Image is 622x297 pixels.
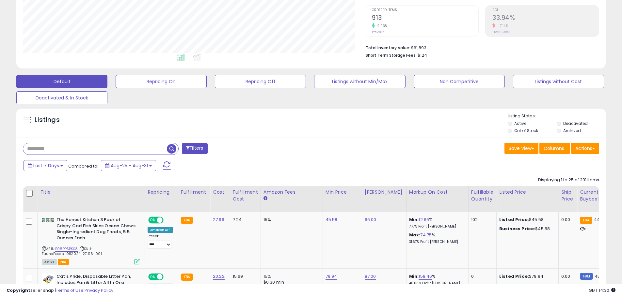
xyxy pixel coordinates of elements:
[561,189,574,202] div: Ship Price
[409,232,421,238] b: Max:
[372,8,478,12] span: Ordered Items
[213,189,227,196] div: Cost
[366,45,410,51] b: Total Inventory Value:
[326,216,338,223] a: 45.58
[409,189,466,196] div: Markup on Cost
[409,217,463,229] div: %
[409,224,463,229] p: 7.77% Profit [PERSON_NAME]
[589,287,615,293] span: 2025-09-8 14:30 GMT
[499,226,553,232] div: $45.58
[492,8,599,12] span: ROI
[539,143,570,154] button: Columns
[372,14,478,23] h2: 913
[148,189,175,196] div: Repricing
[406,186,468,212] th: The percentage added to the cost of goods (COGS) that forms the calculator for Min & Max prices.
[148,227,173,233] div: Amazon AI *
[544,145,564,152] span: Columns
[499,216,529,223] b: Listed Price:
[42,217,140,264] div: ASIN:
[571,143,599,154] button: Actions
[7,288,113,294] div: seller snap | |
[111,162,148,169] span: Aug-25 - Aug-31
[263,196,267,201] small: Amazon Fees.
[233,217,256,223] div: 7.24
[561,217,572,223] div: 0.00
[514,128,538,133] label: Out of Stock
[149,217,157,223] span: ON
[24,160,67,171] button: Last 7 Days
[233,189,258,202] div: Fulfillment Cost
[471,217,491,223] div: 102
[101,160,156,171] button: Aug-25 - Aug-31
[263,217,318,223] div: 15%
[499,274,553,279] div: $79.94
[56,287,84,293] a: Terms of Use
[149,274,157,280] span: ON
[215,75,306,88] button: Repricing Off
[471,189,494,202] div: Fulfillable Quantity
[233,274,256,279] div: 15.69
[366,43,594,51] li: $61,893
[181,189,207,196] div: Fulfillment
[513,75,604,88] button: Listings without Cost
[419,216,429,223] a: 12.66
[326,189,359,196] div: Min Price
[409,240,463,244] p: 31.67% Profit [PERSON_NAME]
[418,52,427,58] span: $124
[263,274,318,279] div: 15%
[471,274,491,279] div: 0
[420,232,432,238] a: 74.75
[314,75,405,88] button: Listings without Min/Max
[16,75,107,88] button: Default
[85,287,113,293] a: Privacy Policy
[40,189,142,196] div: Title
[414,75,505,88] button: Non Competitive
[365,189,404,196] div: [PERSON_NAME]
[213,216,224,223] a: 27.96
[365,216,376,223] a: 66.00
[326,273,337,280] a: 79.94
[409,274,463,286] div: %
[514,121,526,126] label: Active
[42,274,55,285] img: 511DmAQAZOL._SL40_.jpg
[42,246,102,256] span: | SKU: FaunaFoods_9112024_27.96_001
[495,23,508,28] small: -7.14%
[42,218,55,222] img: 41p801pjS9L._SL40_.jpg
[163,217,173,223] span: OFF
[35,115,60,125] h5: Listings
[33,162,59,169] span: Last 7 Days
[213,273,225,280] a: 20.22
[409,232,463,244] div: %
[409,216,419,223] b: Min:
[563,128,581,133] label: Archived
[68,163,98,169] span: Compared to:
[163,274,173,280] span: OFF
[594,216,606,223] span: 44.55
[42,259,57,265] span: All listings currently available for purchase on Amazon
[181,274,193,281] small: FBA
[263,189,320,196] div: Amazon Fees
[365,273,376,280] a: 87.00
[116,75,207,88] button: Repricing On
[182,143,207,154] button: Filters
[375,23,388,28] small: 2.93%
[492,14,599,23] h2: 33.94%
[492,30,510,34] small: Prev: 36.55%
[499,189,556,196] div: Listed Price
[538,177,599,183] div: Displaying 1 to 25 of 291 items
[366,52,417,58] b: Short Term Storage Fees:
[563,121,588,126] label: Deactivated
[58,259,69,265] span: FBA
[504,143,538,154] button: Save View
[499,226,535,232] b: Business Price:
[372,30,384,34] small: Prev: 887
[7,287,30,293] strong: Copyright
[499,217,553,223] div: $45.58
[580,273,593,280] small: FBM
[561,274,572,279] div: 0.00
[181,217,193,224] small: FBA
[409,273,419,279] b: Min:
[55,246,78,252] a: B08PPSPKX8
[580,217,592,224] small: FBA
[499,273,529,279] b: Listed Price:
